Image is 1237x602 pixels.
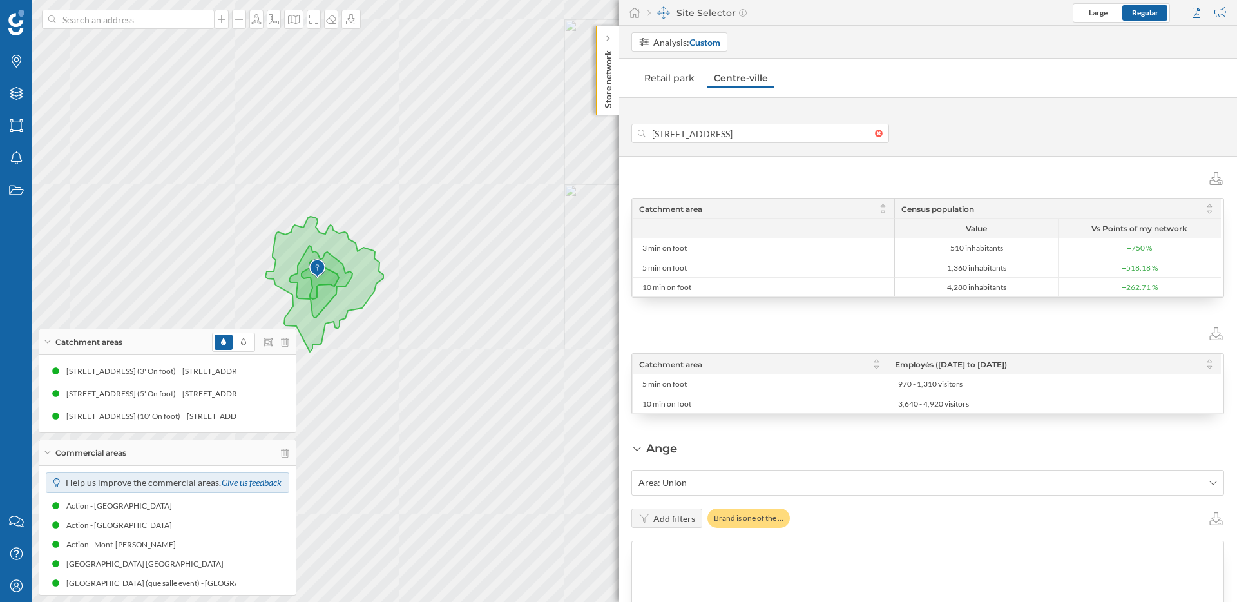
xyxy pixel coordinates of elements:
[639,204,702,214] span: Catchment area
[1091,224,1187,233] span: Vs Points of my network
[898,379,963,389] span: 970 - 1,310 visitors
[642,399,691,409] span: 10 min on foot
[638,68,701,88] a: Retail park
[707,509,790,528] div: Brand is one of the …
[8,10,24,35] img: Geoblink Logo
[27,9,73,21] span: Support
[66,577,289,590] div: [GEOGRAPHIC_DATA] (que salle event) - [GEOGRAPHIC_DATA]
[642,379,687,389] span: 5 min on foot
[309,256,325,282] img: Marker
[647,6,747,19] div: Site Selector
[642,263,687,273] span: 5 min on foot
[66,538,182,551] div: Action - Mont-[PERSON_NAME]
[901,204,974,214] span: Census population
[66,558,230,570] div: [GEOGRAPHIC_DATA] [GEOGRAPHIC_DATA]
[947,282,1006,293] span: 4,280 inhabitants
[642,243,687,253] span: 3 min on foot
[947,263,1006,273] span: 1,360 inhabitants
[66,476,282,489] p: Help us improve the commercial areas.
[1122,282,1158,293] span: +262.71 %
[59,387,175,400] div: [STREET_ADDRESS] (5' On foot)
[653,35,720,49] div: Analysis:
[950,243,1003,253] span: 510 inhabitants
[1127,242,1152,254] span: +750 %
[966,224,987,233] span: Value
[638,476,687,489] span: Area: Union
[639,360,702,369] span: Catchment area
[1089,8,1108,17] span: Large
[59,365,175,378] div: [STREET_ADDRESS] (3' On foot)
[642,282,691,293] span: 10 min on foot
[602,45,615,108] p: Store network
[66,500,178,512] div: Action - [GEOGRAPHIC_DATA]
[707,68,774,88] a: Centre-ville
[59,410,180,423] div: [STREET_ADDRESS] (10' On foot)
[55,447,126,459] span: Commercial areas
[898,399,969,409] span: 3,640 - 4,920 visitors
[66,519,178,532] div: Action - [GEOGRAPHIC_DATA]
[646,440,677,457] div: Ange
[657,6,670,19] img: dashboards-manager.svg
[1132,8,1158,17] span: Regular
[689,37,720,48] strong: Custom
[175,365,291,378] div: [STREET_ADDRESS] (3' On foot)
[55,336,122,348] span: Catchment areas
[1122,262,1158,274] span: +518.18 %
[895,360,1007,369] span: Employés ([DATE] to [DATE])
[180,410,300,423] div: [STREET_ADDRESS] (10' On foot)
[175,387,291,400] div: [STREET_ADDRESS] (5' On foot)
[653,512,695,525] div: Add filters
